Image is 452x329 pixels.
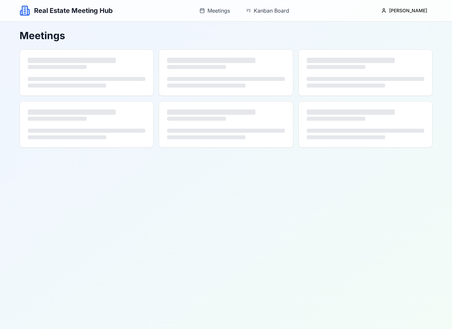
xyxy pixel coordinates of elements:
span: Meetings [207,7,230,15]
a: Meetings [196,4,234,17]
span: [PERSON_NAME] [389,7,427,14]
h1: Meetings [20,30,65,41]
button: [PERSON_NAME] [376,4,432,17]
span: Kanban Board [254,7,289,15]
h1: Real Estate Meeting Hub [34,6,113,15]
a: Kanban Board [242,4,293,17]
